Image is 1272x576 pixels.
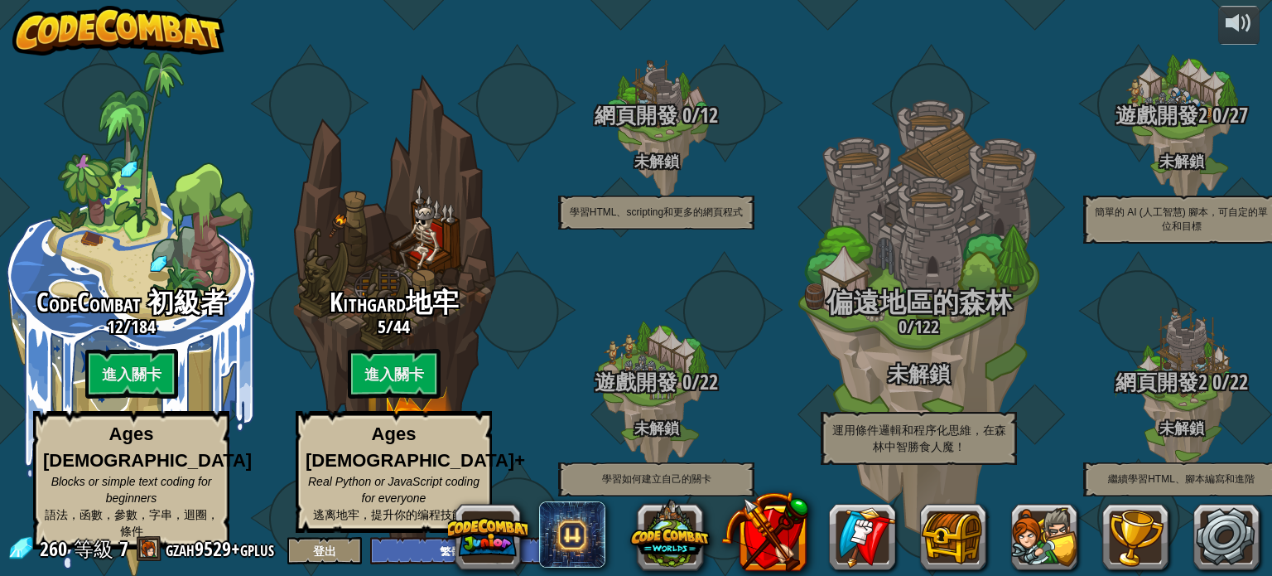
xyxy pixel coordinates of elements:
span: 學習HTML、scripting和更多的網頁程式 [570,206,743,218]
h3: / [525,371,788,394]
span: 偏遠地區的森林 [826,284,1012,320]
a: gzah9529+gplus [166,535,279,562]
span: 語法，函數，參數，字串，迴圈，條件 [45,508,219,538]
btn: 進入關卡 [348,349,441,399]
span: 0 [1207,368,1221,396]
span: 184 [131,314,156,339]
span: 0 [677,368,691,396]
span: 12 [107,314,123,339]
span: 簡單的 AI (人工智慧) 腳本，可自定的單位和目標 [1095,206,1268,232]
span: 遊戲開發2 [1115,101,1207,129]
h3: 未解鎖 [788,363,1050,385]
h4: 未解鎖 [525,153,788,169]
span: Blocks or simple text coding for beginners [51,475,212,505]
span: Kithgard地牢 [330,284,459,320]
h3: / [788,317,1050,336]
span: 44 [393,314,410,339]
span: 學習如何建立自己的關卡 [602,473,711,485]
span: 等級 [74,535,113,563]
span: 遊戲開發 [595,368,677,396]
span: 繼續學習HTML、腳本編寫和進階 [1108,473,1255,485]
btn: 進入關卡 [85,349,178,399]
strong: Ages [DEMOGRAPHIC_DATA]+ [306,424,525,470]
h4: 未解鎖 [525,420,788,436]
span: 22 [1230,368,1248,396]
span: 網頁開發 [595,101,677,129]
span: Real Python or JavaScript coding for everyone [308,475,479,505]
span: 網頁開發2 [1115,368,1207,396]
span: 260 [40,535,72,562]
span: 22 [700,368,718,396]
img: CodeCombat - Learn how to code by playing a game [12,6,224,56]
span: 27 [1230,101,1248,129]
button: 調整音量 [1218,6,1260,45]
span: 7 [119,535,128,562]
span: 5 [378,314,386,339]
span: 運用條件邏輯和程序化思維，在森林中智勝食人魔！ [832,424,1006,453]
button: 登出 [287,537,362,564]
h3: / [263,317,525,336]
span: 12 [700,101,718,129]
strong: Ages [DEMOGRAPHIC_DATA] [43,424,252,470]
span: 0 [899,314,907,339]
span: CodeCombat 初級者 [36,284,227,320]
span: 0 [677,101,691,129]
span: 逃离地牢，提升你的编程技能！ [313,508,475,521]
span: 122 [914,314,939,339]
span: 0 [1207,101,1221,129]
h3: / [525,104,788,127]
